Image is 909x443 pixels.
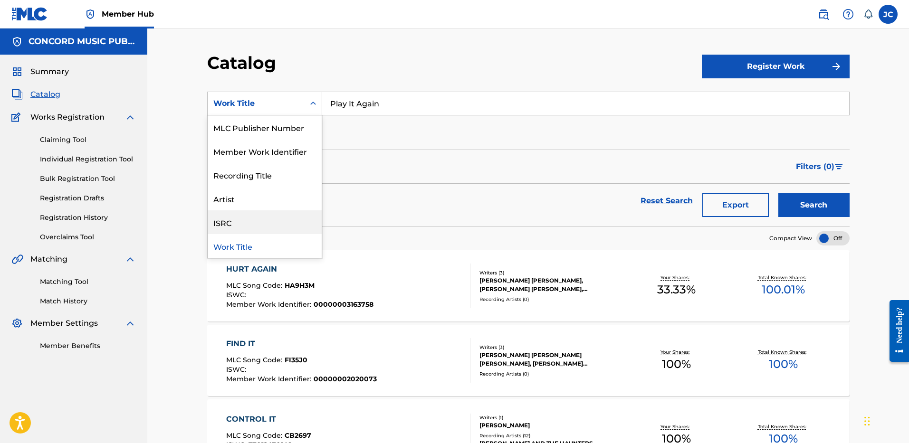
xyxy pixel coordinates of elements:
[11,7,48,21] img: MLC Logo
[124,254,136,265] img: expand
[790,155,850,179] button: Filters (0)
[479,276,623,293] div: [PERSON_NAME] [PERSON_NAME], [PERSON_NAME] [PERSON_NAME], [PERSON_NAME]
[11,66,69,77] a: SummarySummary
[30,254,67,265] span: Matching
[660,274,692,281] p: Your Shares:
[208,210,322,234] div: ISRC
[30,89,60,100] span: Catalog
[124,318,136,329] img: expand
[226,264,373,275] div: HURT AGAIN
[479,414,623,421] div: Writers ( 1 )
[226,375,314,383] span: Member Work Identifier :
[208,187,322,210] div: Artist
[842,9,854,20] img: help
[11,254,23,265] img: Matching
[30,112,105,123] span: Works Registration
[102,9,154,19] span: Member Hub
[758,423,809,430] p: Total Known Shares:
[758,274,809,281] p: Total Known Shares:
[40,213,136,223] a: Registration History
[11,318,23,329] img: Member Settings
[40,341,136,351] a: Member Benefits
[30,66,69,77] span: Summary
[479,344,623,351] div: Writers ( 3 )
[863,9,873,19] div: Notifications
[479,269,623,276] div: Writers ( 3 )
[226,300,314,309] span: Member Work Identifier :
[11,112,24,123] img: Works Registration
[208,234,322,258] div: Work Title
[762,281,805,298] span: 100.01 %
[660,349,692,356] p: Your Shares:
[226,281,285,290] span: MLC Song Code :
[226,414,311,425] div: CONTROL IT
[636,190,698,211] a: Reset Search
[11,89,60,100] a: CatalogCatalog
[479,432,623,439] div: Recording Artists ( 12 )
[769,356,798,373] span: 100 %
[662,356,691,373] span: 100 %
[660,423,692,430] p: Your Shares:
[207,92,850,226] form: Search Form
[85,9,96,20] img: Top Rightsholder
[314,300,373,309] span: 00000003163758
[40,135,136,145] a: Claiming Tool
[40,232,136,242] a: Overclaims Tool
[479,421,623,430] div: [PERSON_NAME]
[839,5,858,24] div: Help
[29,36,136,47] h5: CONCORD MUSIC PUBLISHING LLC
[657,281,696,298] span: 33.33 %
[208,163,322,187] div: Recording Title
[702,193,769,217] button: Export
[11,66,23,77] img: Summary
[226,338,377,349] div: FIND IT
[758,349,809,356] p: Total Known Shares:
[207,52,281,74] h2: Catalog
[124,112,136,123] img: expand
[226,365,249,374] span: ISWC :
[207,325,850,396] a: FIND ITMLC Song Code:FI35J0ISWC:Member Work Identifier:00000002020073Writers (3)[PERSON_NAME] [PE...
[285,356,307,364] span: FI35J0
[285,281,315,290] span: HA9H3M
[479,296,623,303] div: Recording Artists ( 0 )
[40,174,136,184] a: Bulk Registration Tool
[479,370,623,377] div: Recording Artists ( 0 )
[285,431,311,440] span: CB2697
[861,397,909,443] iframe: Chat Widget
[226,356,285,364] span: MLC Song Code :
[30,318,98,329] span: Member Settings
[778,193,850,217] button: Search
[226,431,285,440] span: MLC Song Code :
[208,115,322,139] div: MLC Publisher Number
[864,407,870,435] div: Drag
[213,98,299,109] div: Work Title
[702,55,850,78] button: Register Work
[882,293,909,369] iframe: Resource Center
[207,250,850,321] a: HURT AGAINMLC Song Code:HA9H3MISWC:Member Work Identifier:00000003163758Writers (3)[PERSON_NAME] ...
[818,9,829,20] img: search
[226,291,249,299] span: ISWC :
[314,375,377,383] span: 00000002020073
[479,351,623,368] div: [PERSON_NAME] [PERSON_NAME] [PERSON_NAME], [PERSON_NAME] [PERSON_NAME]
[40,296,136,306] a: Match History
[40,277,136,287] a: Matching Tool
[814,5,833,24] a: Public Search
[11,89,23,100] img: Catalog
[796,161,834,172] span: Filters ( 0 )
[769,234,812,243] span: Compact View
[208,139,322,163] div: Member Work Identifier
[831,61,842,72] img: f7272a7cc735f4ea7f67.svg
[40,193,136,203] a: Registration Drafts
[879,5,898,24] div: User Menu
[11,36,23,47] img: Accounts
[835,164,843,170] img: filter
[40,154,136,164] a: Individual Registration Tool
